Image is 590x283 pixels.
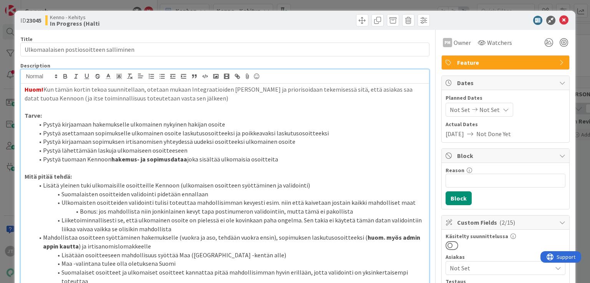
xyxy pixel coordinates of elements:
[446,120,565,128] span: Actual Dates
[476,129,511,138] span: Not Done Yet
[34,181,425,190] li: Lisätä yleinen tuki ulkomaisille osoitteille Kennoon (ulkomaisen osoitteen syöttäminen ja validoi...
[450,105,470,114] span: Not Set
[25,173,72,180] strong: Mitä pitää tehdä:
[34,251,425,260] li: Lisätään osoitteeseen mahdollisuus syöttää Maa ([GEOGRAPHIC_DATA] -kentän alle)
[34,129,425,138] li: Pystyä asettamaan sopimukselle ulkomainen osoite laskutusosoitteeksi ja poikkeavaksi laskutusosoi...
[34,155,425,164] li: Pystyä tuomaan Kennoon joka sisältää ulkomaisia osoitteita
[34,233,425,250] li: Mahdollistaa osoitteen syöttäminen hakemukselle (vuokra ja aso, tehdään vuokra ensin), sopimuksen...
[43,234,421,250] strong: huom. myös admin appin kautta
[457,218,555,227] span: Custom Fields
[457,58,555,67] span: Feature
[446,234,565,239] div: Käsitelty suunnittelussa
[50,20,99,26] b: In Progress (Halti
[457,78,555,87] span: Dates
[457,151,555,160] span: Block
[446,254,565,260] div: Asiakas
[446,94,565,102] span: Planned Dates
[26,16,41,24] b: 23045
[443,38,452,47] div: PM
[20,43,429,56] input: type card name here...
[499,219,515,226] span: ( 2/15 )
[34,190,425,199] li: Suomalaisten osoitteiden validointi pidetään ennallaan
[34,198,425,207] li: Ulkomaisten osoitteiden validointi tulisi toteuttaa mahdollisimman kevyesti esim. niin että kaive...
[34,120,425,129] li: Pystyä kirjaamaan hakemukselle ulkomainen nykyinen hakijan osoite
[20,36,33,43] label: Title
[446,167,464,174] label: Reason
[450,263,552,273] span: Not Set
[34,259,425,268] li: Maa -valintana tulee olla oletuksena Suomi
[25,85,425,102] p: Kun tämän kortin tekoa suunnitellaan, otetaan mukaan Integraatioiden [PERSON_NAME] ja priorisoida...
[20,16,41,25] span: ID
[50,14,99,20] span: Kenno - Kehitys
[487,38,512,47] span: Watchers
[454,38,471,47] span: Owner
[111,155,187,163] strong: hakemus- ja sopimusdataa
[479,105,500,114] span: Not Set
[34,216,425,233] li: Liiketoiminnallisesti se, että ulkomainen osoite on pielessä ei ole kovinkaan paha ongelma. Sen t...
[34,207,425,216] li: Bonus: jos mahdollista niin jonkinlainen kevyt tapa postinumeron validointiin, mutta tämä ei pako...
[20,62,50,69] span: Description
[16,1,35,10] span: Support
[25,86,43,93] strong: Huom!
[446,129,464,138] span: [DATE]
[25,112,42,119] strong: Tarve:
[34,146,425,155] li: Pystyä lähettämään laskuja ulkomaiseen osoitteeseen
[446,191,472,205] button: Block
[34,137,425,146] li: Pystyä kirjaamaan sopimuksen irtisanomisen yhteydessä uudeksi osoitteeksi ulkomainen osoite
